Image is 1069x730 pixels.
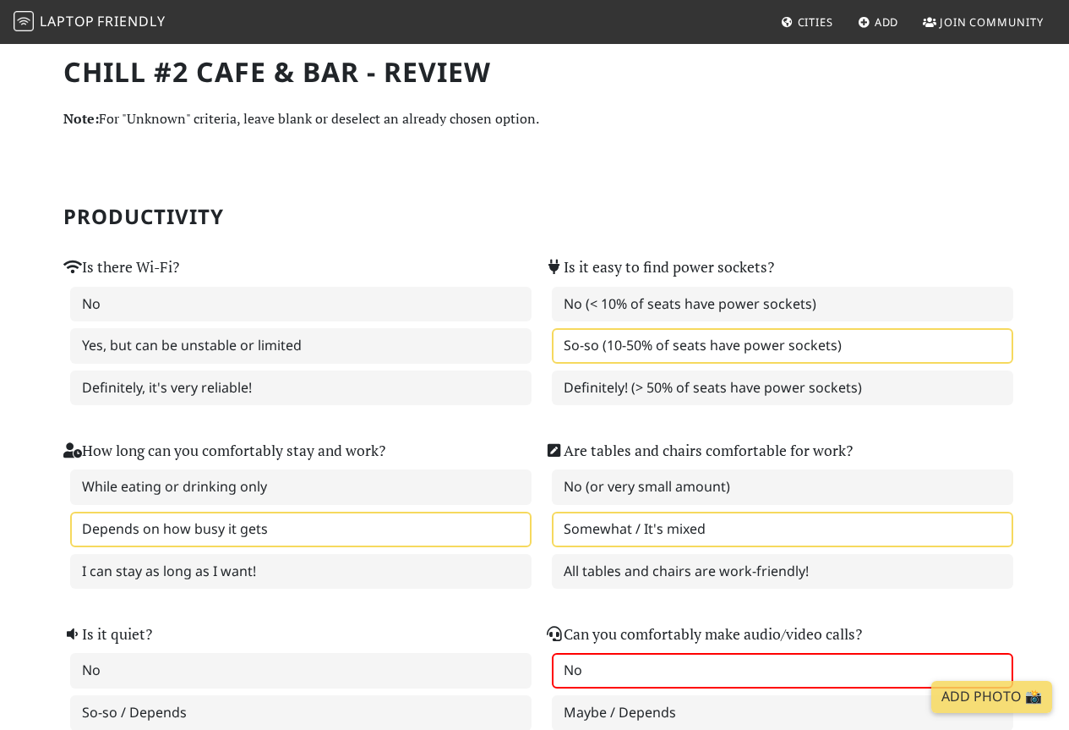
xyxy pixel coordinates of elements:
label: Is there Wi-Fi? [63,255,179,279]
label: No (< 10% of seats have power sockets) [552,287,1013,322]
a: Add Photo 📸 [931,681,1052,713]
label: Can you comfortably make audio/video calls? [545,623,862,646]
label: Definitely! (> 50% of seats have power sockets) [552,370,1013,406]
label: No (or very small amount) [552,469,1013,505]
label: Are tables and chairs comfortable for work? [545,439,853,463]
label: Definitely, it's very reliable! [70,370,532,406]
label: So-so (10-50% of seats have power sockets) [552,328,1013,364]
label: I can stay as long as I want! [70,554,532,590]
span: Friendly [97,12,165,30]
span: Cities [798,14,833,30]
strong: Note: [63,109,99,128]
label: Somewhat / It's mixed [552,512,1013,547]
label: No [552,653,1013,689]
a: LaptopFriendly LaptopFriendly [14,8,166,37]
span: Laptop [40,12,95,30]
p: For "Unknown" criteria, leave blank or deselect an already chosen option. [63,108,1006,130]
label: While eating or drinking only [70,469,532,505]
span: Add [875,14,899,30]
a: Join Community [916,7,1050,37]
label: Is it easy to find power sockets? [545,255,774,279]
label: How long can you comfortably stay and work? [63,439,385,463]
label: Yes, but can be unstable or limited [70,328,532,364]
a: Cities [774,7,840,37]
h2: Productivity [63,205,1006,229]
a: Add [851,7,906,37]
label: Depends on how busy it gets [70,512,532,547]
img: LaptopFriendly [14,11,34,31]
span: Join Community [940,14,1044,30]
label: Is it quiet? [63,623,152,646]
label: No [70,653,532,689]
label: No [70,287,532,322]
label: All tables and chairs are work-friendly! [552,554,1013,590]
h1: Chill #2 Cafe & Bar - Review [63,56,1006,88]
